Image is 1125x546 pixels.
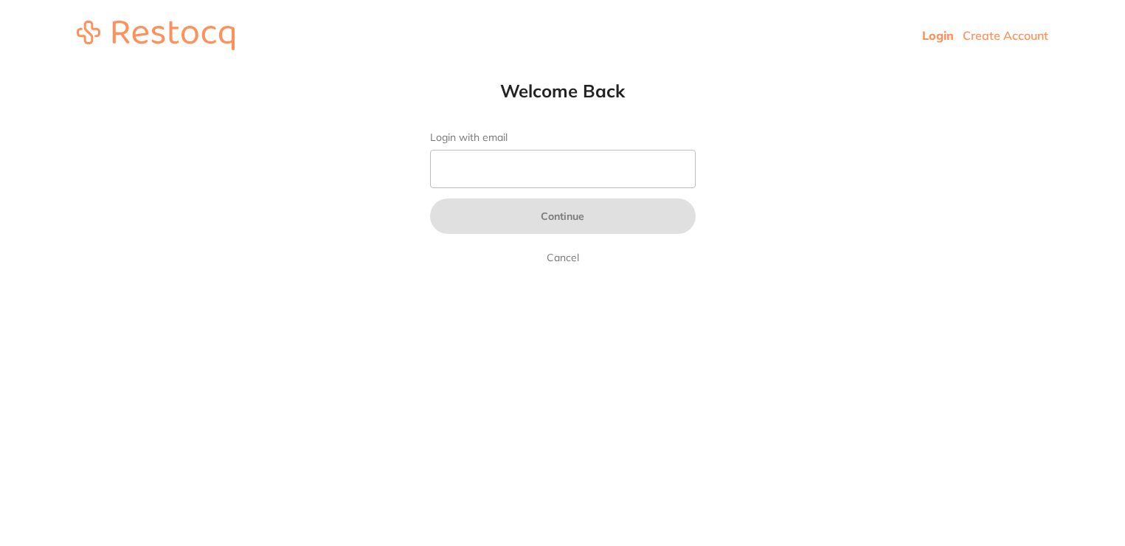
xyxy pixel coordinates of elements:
[963,28,1048,43] a: Create Account
[77,21,235,50] img: restocq_logo.svg
[430,198,696,234] button: Continue
[430,131,696,144] label: Login with email
[922,28,954,43] a: Login
[401,80,725,102] h1: Welcome Back
[544,249,582,266] a: Cancel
